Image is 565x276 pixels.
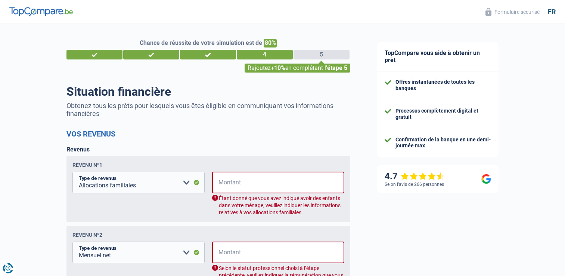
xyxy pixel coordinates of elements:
[123,50,179,59] div: 2
[66,50,122,59] div: 1
[395,137,491,149] div: Confirmation de la banque en une demi-journée max
[212,242,222,263] span: €
[327,64,347,71] span: étape 5
[66,146,90,153] label: Revenus
[72,232,102,238] div: Revenu nº2
[481,6,544,18] button: Formulaire sécurisé
[548,8,556,16] div: fr
[377,42,499,71] div: TopCompare vous aide à obtenir un prêt
[212,195,344,216] div: Étant donné que vous avez indiqué avoir des enfants dans votre ménage, veuillez indiquer les info...
[66,85,350,99] h1: Situation financière
[180,50,236,59] div: 3
[9,7,73,16] img: TopCompare Logo
[66,102,350,117] p: Obtenez tous les prêts pour lesquels vous êtes éligible en communiquant vos informations financières
[66,129,350,138] h2: Vos revenus
[294,50,350,59] div: 5
[264,39,277,47] span: 80%
[237,50,293,59] div: 4
[212,172,222,193] span: €
[245,64,350,73] div: Rajoutez en complétant l'
[395,108,491,120] div: Processus complètement digital et gratuit
[271,64,285,71] span: +10%
[385,182,444,187] div: Selon l’avis de 266 personnes
[385,171,445,182] div: 4.7
[395,79,491,92] div: Offres instantanées de toutes les banques
[72,162,102,168] div: Revenu nº1
[140,39,262,46] span: Chance de réussite de votre simulation est de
